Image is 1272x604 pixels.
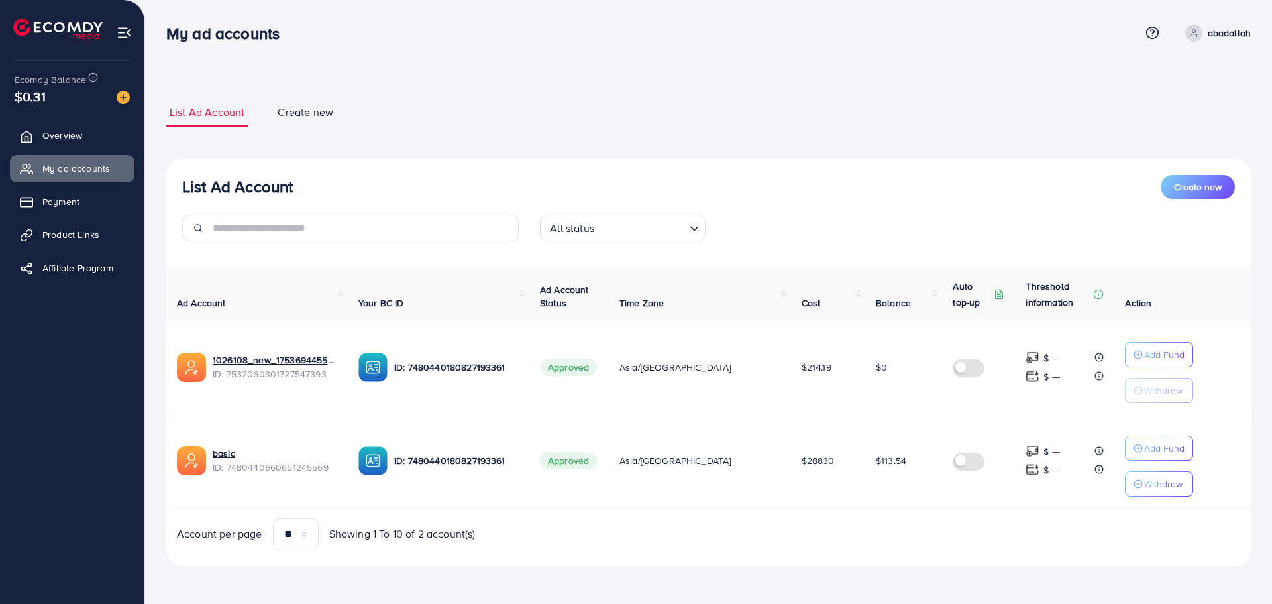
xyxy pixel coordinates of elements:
[15,73,86,86] span: Ecomdy Balance
[329,526,476,542] span: Showing 1 To 10 of 2 account(s)
[802,361,831,374] span: $214.19
[213,447,235,460] a: basic
[1144,347,1185,363] p: Add Fund
[182,177,293,196] h3: List Ad Account
[1125,378,1193,403] button: Withdraw
[1144,440,1185,456] p: Add Fund
[1125,436,1193,461] button: Add Fund
[1043,369,1060,385] p: $ ---
[540,215,706,241] div: Search for option
[10,255,134,281] a: Affiliate Program
[42,195,79,208] span: Payment
[213,353,337,381] div: <span class='underline'>1026108_new_1753694455989</span></br>7532060301727547393
[540,452,597,469] span: Approved
[358,353,388,382] img: ic-ba-acc.ded83a64.svg
[358,296,404,310] span: Your BC ID
[42,228,99,241] span: Product Links
[358,446,388,475] img: ic-ba-acc.ded83a64.svg
[213,367,337,381] span: ID: 7532060301727547393
[802,296,821,310] span: Cost
[42,261,113,274] span: Affiliate Program
[1043,350,1060,366] p: $ ---
[619,454,731,467] span: Asia/[GEOGRAPHIC_DATA]
[1180,25,1251,42] a: abadallah
[1043,444,1060,459] p: $ ---
[213,447,337,474] div: <span class='underline'> basic</span></br>7480440660651245569
[177,296,226,310] span: Ad Account
[540,283,589,310] span: Ad Account Status
[10,188,134,215] a: Payment
[1208,25,1251,41] p: abadallah
[876,296,911,310] span: Balance
[10,155,134,182] a: My ad accounts
[876,454,906,467] span: $113.54
[394,359,519,375] p: ID: 7480440180827193361
[1026,463,1039,477] img: top-up amount
[598,216,684,238] input: Search for option
[953,278,991,310] p: Auto top-up
[1125,471,1193,497] button: Withdraw
[1125,342,1193,367] button: Add Fund
[170,105,244,120] span: List Ad Account
[1125,296,1151,310] span: Action
[619,361,731,374] span: Asia/[GEOGRAPHIC_DATA]
[177,526,262,542] span: Account per page
[1026,444,1039,458] img: top-up amount
[1026,351,1039,365] img: top-up amount
[1144,383,1183,398] p: Withdraw
[42,162,110,175] span: My ad accounts
[1043,462,1060,478] p: $ ---
[1161,175,1235,199] button: Create new
[15,87,46,106] span: $0.31
[394,453,519,469] p: ID: 7480440180827193361
[540,359,597,376] span: Approved
[547,219,597,238] span: All status
[10,122,134,149] a: Overview
[619,296,664,310] span: Time Zone
[1144,476,1183,492] p: Withdraw
[1026,369,1039,383] img: top-up amount
[42,129,82,142] span: Overview
[13,19,103,39] img: logo
[166,24,290,43] h3: My ad accounts
[1174,180,1222,194] span: Create new
[177,446,206,475] img: ic-ads-acc.e4c84228.svg
[1026,278,1090,310] p: Threshold information
[117,25,132,40] img: menu
[876,361,887,374] span: $0
[802,454,835,467] span: $28830
[177,353,206,382] img: ic-ads-acc.e4c84228.svg
[213,461,337,474] span: ID: 7480440660651245569
[10,221,134,248] a: Product Links
[278,105,333,120] span: Create new
[117,91,130,104] img: image
[213,353,337,367] a: 1026108_new_1753694455989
